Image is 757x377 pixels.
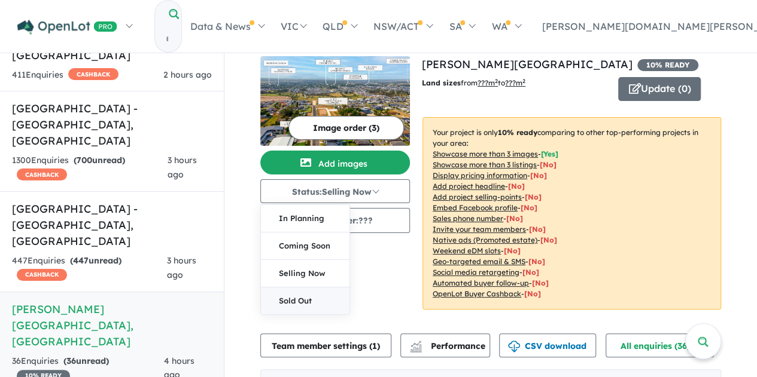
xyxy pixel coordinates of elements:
span: [ No ] [529,225,546,234]
input: Try estate name, suburb, builder or developer [155,26,179,52]
sup: 2 [522,78,525,84]
p: from [422,77,609,89]
h5: [GEOGRAPHIC_DATA] - [GEOGRAPHIC_DATA] , [GEOGRAPHIC_DATA] [12,100,212,149]
strong: ( unread) [63,355,109,366]
b: Land sizes [422,78,461,87]
span: [ No ] [506,214,523,223]
span: CASHBACK [17,168,67,180]
a: VIC [272,5,314,47]
span: 700 [77,155,92,165]
span: 447 [73,255,89,266]
div: 447 Enquir ies [12,254,167,283]
u: Geo-targeted email & SMS [433,257,525,266]
u: Add project headline [433,182,505,191]
u: Social media retargeting [433,268,519,277]
img: Frimley Glade - Tallawong [260,56,410,146]
span: 3 hours ago [167,255,196,280]
u: Sales phone number [433,214,503,223]
span: [ No ] [521,203,537,212]
strong: ( unread) [70,255,121,266]
b: 10 % ready [498,128,537,137]
button: Add images [260,151,410,174]
a: NSW/ACT [365,5,440,47]
h5: [PERSON_NAME][GEOGRAPHIC_DATA] , [GEOGRAPHIC_DATA] [12,301,212,350]
span: [No] [540,235,557,244]
span: [ No ] [540,160,557,169]
span: CASHBACK [68,68,118,80]
a: WA [483,5,528,47]
p: Your project is only comparing to other top-performing projects in your area: - - - - - - - - - -... [422,117,721,309]
u: Invite your team members [433,225,526,234]
strong: ( unread) [74,155,125,165]
span: Performance [412,341,485,351]
button: Performance [400,333,490,357]
u: Native ads (Promoted estate) [433,235,537,244]
button: Selling Now [261,260,349,287]
button: All enquiries (36) [606,333,714,357]
button: Team member settings (1) [260,333,391,357]
span: [ Yes ] [541,149,558,158]
span: 3 hours ago [168,155,197,180]
button: Update (0) [618,77,701,101]
u: ??? m [478,78,498,87]
h5: [GEOGRAPHIC_DATA] - [GEOGRAPHIC_DATA] , [GEOGRAPHIC_DATA] [12,201,212,249]
button: Coming Soon [261,232,349,260]
span: 10 % READY [637,59,698,71]
span: 1 [372,341,377,351]
span: [No] [532,278,549,287]
div: 411 Enquir ies [12,68,118,82]
span: [ No ] [525,192,542,201]
a: SA [440,5,483,47]
img: download icon [508,341,520,353]
u: Showcase more than 3 images [433,149,538,158]
div: 1300 Enquir ies [12,154,168,182]
button: Image order (3) [288,116,404,140]
button: In Planning [261,205,349,232]
span: [No] [528,257,545,266]
span: [No] [524,289,541,298]
span: [ No ] [530,171,547,180]
u: ???m [505,78,525,87]
button: CSV download [499,333,596,357]
button: Sold Out [261,287,349,314]
span: [ No ] [508,182,525,191]
a: Data & News [182,5,272,47]
u: Showcase more than 3 listings [433,160,537,169]
a: QLD [314,5,365,47]
u: Automated buyer follow-up [433,278,529,287]
img: line-chart.svg [411,341,421,347]
span: [No] [504,246,521,255]
span: 36 [66,355,76,366]
span: [No] [522,268,539,277]
a: [PERSON_NAME][GEOGRAPHIC_DATA] [422,57,633,71]
span: CASHBACK [17,269,67,281]
span: to [498,78,525,87]
button: Status:Selling Now [260,179,410,203]
u: Add project selling-points [433,192,522,201]
u: Embed Facebook profile [433,203,518,212]
span: 2 hours ago [163,69,212,80]
img: Openlot PRO Logo White [17,20,117,35]
u: OpenLot Buyer Cashback [433,289,521,298]
sup: 2 [495,78,498,84]
img: bar-chart.svg [410,344,422,352]
u: Display pricing information [433,171,527,180]
u: Weekend eDM slots [433,246,501,255]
